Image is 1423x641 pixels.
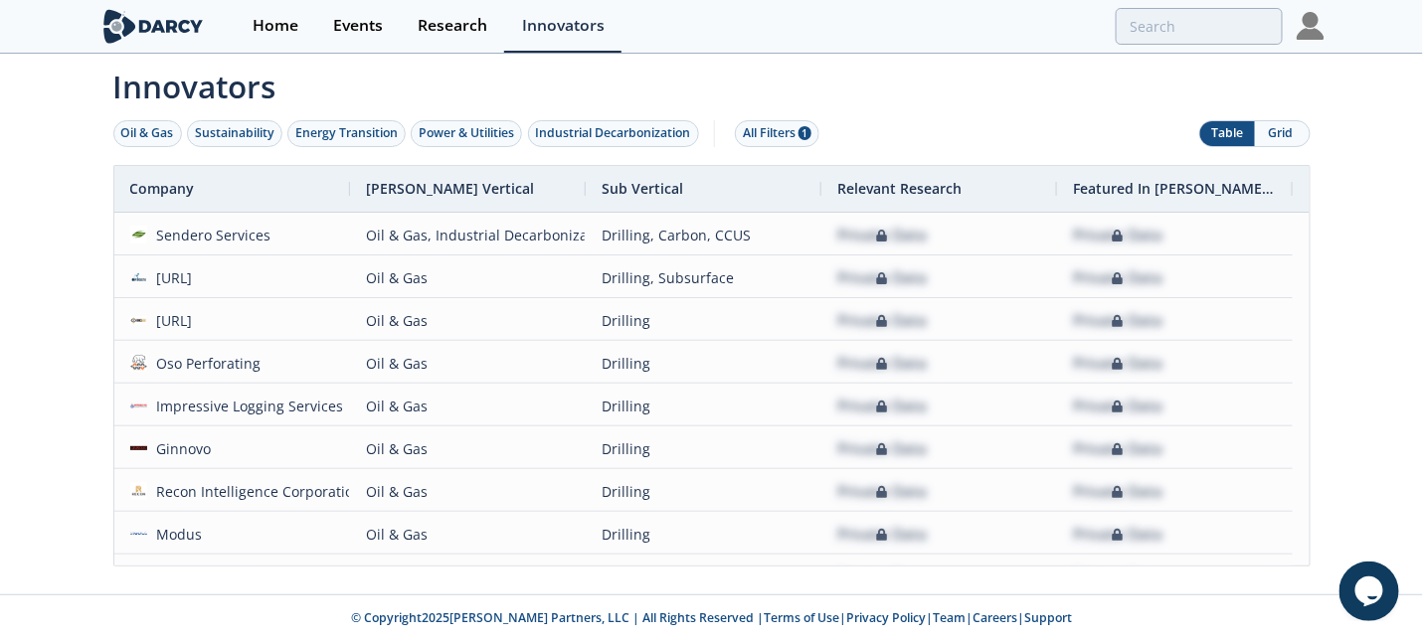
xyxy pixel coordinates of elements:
[837,299,927,342] div: Private Data
[1073,214,1162,256] div: Private Data
[1255,121,1310,146] button: Grid
[522,18,605,34] div: Innovators
[837,342,927,385] div: Private Data
[602,513,805,556] div: Drilling
[130,397,148,414] img: 9dceb4a2-314f-4a73-ac51-42bfe90799cd
[1073,427,1162,470] div: Private Data
[366,470,570,513] div: Oil & Gas
[933,609,966,626] a: Team
[130,439,148,457] img: 7a9a0680-bcc6-4629-aff4-3568b83b3a8d
[602,299,805,342] div: Drilling
[121,124,174,142] div: Oil & Gas
[837,256,927,299] div: Private Data
[1073,342,1162,385] div: Private Data
[130,525,148,543] img: a5afd840-feb6-4328-8c69-739a799e54d1
[366,342,570,385] div: Oil & Gas
[130,354,148,372] img: osoperf.com.png
[130,179,195,198] span: Company
[1339,561,1403,621] iframe: chat widget
[1073,513,1162,556] div: Private Data
[1024,609,1072,626] a: Support
[837,513,927,556] div: Private Data
[366,427,570,470] div: Oil & Gas
[837,556,927,598] div: Private Data
[743,124,811,142] div: All Filters
[602,556,805,598] div: Drilling
[602,342,805,385] div: Drilling
[147,470,362,513] div: Recon Intelligence Corporation
[147,299,192,342] div: [URL]
[366,299,570,342] div: Oil & Gas
[295,124,398,142] div: Energy Transition
[147,385,343,427] div: Impressive Logging Services
[419,124,514,142] div: Power & Utilities
[333,18,383,34] div: Events
[1073,556,1162,598] div: Private Data
[973,609,1017,626] a: Careers
[528,120,699,147] button: Industrial Decarbonization
[253,18,298,34] div: Home
[602,214,805,256] div: Drilling, Carbon, CCUS
[1073,470,1162,513] div: Private Data
[411,120,522,147] button: Power & Utilities
[1073,299,1162,342] div: Private Data
[147,342,261,385] div: Oso Perforating
[147,427,211,470] div: Ginnovo
[1073,256,1162,299] div: Private Data
[837,179,962,198] span: Relevant Research
[366,256,570,299] div: Oil & Gas
[602,179,683,198] span: Sub Vertical
[147,256,192,299] div: [URL]
[799,126,811,140] span: 1
[837,470,927,513] div: Private Data
[1073,385,1162,427] div: Private Data
[287,120,406,147] button: Energy Transition
[1297,12,1325,40] img: Profile
[130,226,148,243] img: 9f0a3cee-2415-4a2c-b730-a9dd411ce042
[837,214,927,256] div: Private Data
[99,56,1325,109] span: Innovators
[837,385,927,427] div: Private Data
[764,609,839,626] a: Terms of Use
[536,124,691,142] div: Industrial Decarbonization
[130,482,148,500] img: 7460e32a-c98c-47ac-b2ba-2933399956e3
[602,385,805,427] div: Drilling
[187,120,282,147] button: Sustainability
[1200,121,1255,146] button: Table
[1116,8,1283,45] input: Advanced Search
[602,256,805,299] div: Drilling, Subsurface
[195,124,274,142] div: Sustainability
[366,513,570,556] div: Oil & Gas
[366,179,534,198] span: [PERSON_NAME] Vertical
[735,120,819,147] button: All Filters 1
[366,556,570,598] div: Oil & Gas
[99,9,208,44] img: logo-wide.svg
[130,268,148,286] img: origen.ai.png
[602,427,805,470] div: Drilling
[366,385,570,427] div: Oil & Gas
[418,18,487,34] div: Research
[366,214,570,256] div: Oil & Gas, Industrial Decarbonization, Energy Transition
[113,120,182,147] button: Oil & Gas
[147,513,202,556] div: Modus
[147,214,270,256] div: Sendero Services
[602,470,805,513] div: Drilling
[846,609,926,626] a: Privacy Policy
[147,556,218,598] div: Zero-Trip
[837,427,927,470] div: Private Data
[130,311,148,329] img: 7cc635d6-6a35-42ec-89ee-ecf6ed8a16d9
[1073,179,1277,198] span: Featured In [PERSON_NAME] Live
[103,609,1321,627] p: © Copyright 2025 [PERSON_NAME] Partners, LLC | All Rights Reserved | | | | |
